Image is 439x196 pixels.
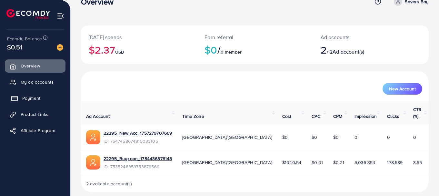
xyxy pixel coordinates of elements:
[57,44,63,51] img: image
[104,163,172,170] span: ID: 7535248959753879569
[383,83,422,95] button: New Account
[221,49,242,55] span: 0 member
[86,181,132,187] span: 2 available account(s)
[205,33,305,41] p: Earn referral
[333,159,344,166] span: $0.21
[7,42,23,52] span: $0.51
[57,12,64,20] img: menu
[86,113,110,119] span: Ad Account
[387,159,403,166] span: 178,589
[354,159,375,166] span: 5,036,354
[312,159,323,166] span: $0.01
[333,48,364,55] span: Ad account(s)
[312,113,320,119] span: CPC
[312,134,317,140] span: $0
[217,42,221,57] span: /
[387,113,399,119] span: Clicks
[182,159,272,166] span: [GEOGRAPHIC_DATA]/[GEOGRAPHIC_DATA]
[89,44,189,56] h2: $2.37
[387,134,390,140] span: 0
[282,113,292,119] span: Cost
[412,167,434,191] iframe: Chat
[5,108,65,121] a: Product Links
[282,159,301,166] span: $1040.54
[333,113,342,119] span: CPM
[5,59,65,72] a: Overview
[115,49,124,55] span: USD
[86,130,100,144] img: ic-ads-acc.e4c84228.svg
[333,134,339,140] span: $0
[6,9,50,19] img: logo
[205,44,305,56] h2: $0
[104,155,172,162] a: 22295_Buyzoon_1754436876148
[282,134,288,140] span: $0
[321,33,392,41] p: Ad accounts
[354,113,377,119] span: Impression
[5,76,65,88] a: My ad accounts
[321,44,392,56] h2: / 2
[21,79,54,85] span: My ad accounts
[89,33,189,41] p: [DATE] spends
[389,87,416,91] span: New Account
[7,36,42,42] span: Ecomdy Balance
[182,113,204,119] span: Time Zone
[354,134,357,140] span: 0
[21,63,40,69] span: Overview
[86,155,100,170] img: ic-ads-acc.e4c84228.svg
[413,106,422,119] span: CTR (%)
[413,159,422,166] span: 3.55
[104,130,172,136] a: 22295_New Acc_1757279707669
[5,124,65,137] a: Affiliate Program
[182,134,272,140] span: [GEOGRAPHIC_DATA]/[GEOGRAPHIC_DATA]
[21,111,48,118] span: Product Links
[5,92,65,105] a: Payment
[413,134,416,140] span: 0
[104,138,172,144] span: ID: 7547458674915033105
[22,95,40,101] span: Payment
[321,42,327,57] span: 2
[21,127,55,134] span: Affiliate Program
